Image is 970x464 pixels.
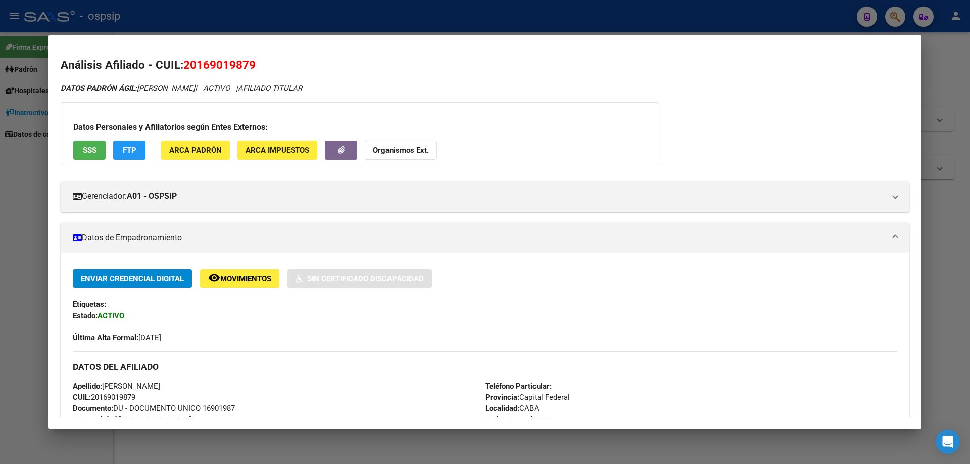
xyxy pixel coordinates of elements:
strong: Estado: [73,311,98,320]
span: CABA [485,404,539,413]
div: Open Intercom Messenger [936,430,960,454]
span: [DATE] [73,333,161,342]
span: Movimientos [220,274,271,283]
strong: A01 - OSPSIP [127,190,177,202]
mat-panel-title: Gerenciador: [73,190,885,202]
strong: CUIL: [73,393,91,402]
button: Movimientos [200,269,279,288]
span: SSS [83,146,96,155]
span: 1143 [485,415,551,424]
strong: Localidad: [485,404,519,413]
span: AFILIADO TITULAR [238,84,302,93]
strong: ACTIVO [98,311,124,320]
mat-panel-title: Datos de Empadronamiento [73,232,885,244]
span: 20169019879 [183,58,256,71]
span: FTP [123,146,136,155]
strong: Provincia: [485,393,519,402]
h3: DATOS DEL AFILIADO [73,361,897,372]
i: | ACTIVO | [61,84,302,93]
span: ARCA Padrón [169,146,222,155]
span: [PERSON_NAME] [61,84,195,93]
span: Capital Federal [485,393,570,402]
span: Sin Certificado Discapacidad [307,274,424,283]
strong: Organismos Ext. [373,146,429,155]
button: ARCA Padrón [161,141,230,160]
span: Enviar Credencial Digital [81,274,184,283]
button: FTP [113,141,145,160]
mat-expansion-panel-header: Datos de Empadronamiento [61,223,909,253]
h3: Datos Personales y Afiliatorios según Entes Externos: [73,121,647,133]
button: ARCA Impuestos [237,141,317,160]
strong: DATOS PADRÓN ÁGIL: [61,84,137,93]
mat-icon: remove_red_eye [208,272,220,284]
span: [PERSON_NAME] [73,382,160,391]
strong: Código Postal: [485,415,535,424]
strong: Etiquetas: [73,300,106,309]
span: ARCA Impuestos [246,146,309,155]
strong: Nacionalidad: [73,415,119,424]
mat-expansion-panel-header: Gerenciador:A01 - OSPSIP [61,181,909,212]
button: SSS [73,141,106,160]
strong: Teléfono Particular: [485,382,552,391]
button: Organismos Ext. [365,141,437,160]
strong: Documento: [73,404,113,413]
button: Enviar Credencial Digital [73,269,192,288]
strong: Apellido: [73,382,102,391]
span: [GEOGRAPHIC_DATA] [73,415,191,424]
span: DU - DOCUMENTO UNICO 16901987 [73,404,235,413]
strong: Última Alta Formal: [73,333,138,342]
span: 20169019879 [73,393,135,402]
h2: Análisis Afiliado - CUIL: [61,57,909,74]
button: Sin Certificado Discapacidad [287,269,432,288]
